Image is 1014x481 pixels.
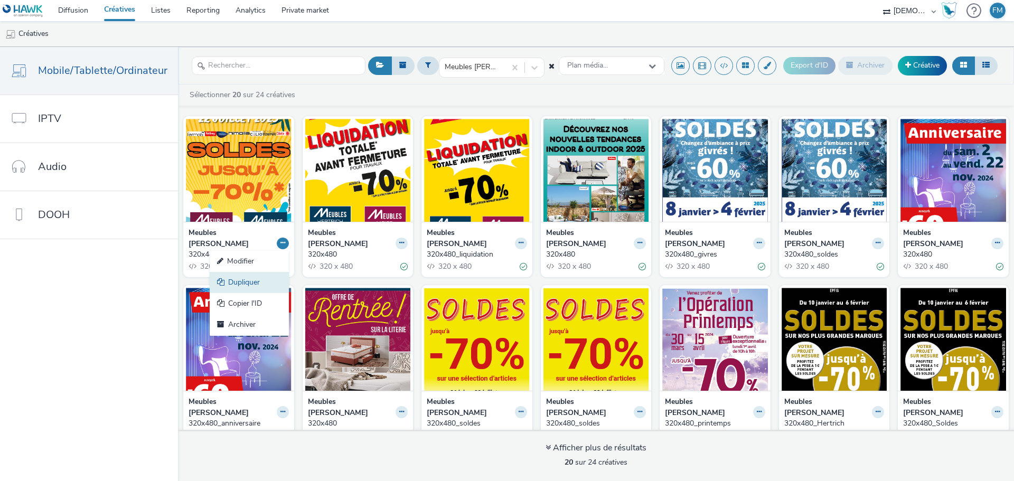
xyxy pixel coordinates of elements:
[427,249,523,260] div: 320x480_liquidation
[546,418,646,429] a: 320x480_soldes
[546,397,632,418] strong: Meubles [PERSON_NAME]
[639,261,646,272] div: Valide
[546,249,642,260] div: 320x480
[546,228,632,249] strong: Meubles [PERSON_NAME]
[903,228,989,249] strong: Meubles [PERSON_NAME]
[189,418,289,429] a: 320x480_anniversaire
[308,418,404,429] div: 320x480
[903,249,999,260] div: 320x480
[784,249,885,260] a: 320x480_soldes
[210,272,289,293] a: Dupliquer
[665,228,750,249] strong: Meubles [PERSON_NAME]
[5,29,16,40] img: mobile
[199,261,233,271] span: 320 x 480
[675,261,710,271] span: 320 x 480
[189,249,285,260] div: 320x480
[308,418,408,429] a: 320x480
[38,63,167,78] span: Mobile/Tablette/Ordinateur
[543,119,649,222] img: 320x480 visual
[784,397,870,418] strong: Meubles [PERSON_NAME]
[308,397,393,418] strong: Meubles [PERSON_NAME]
[903,249,1003,260] a: 320x480
[898,56,947,75] a: Créative
[424,119,530,222] img: 320x480_liquidation visual
[210,251,289,272] a: Modifier
[784,249,880,260] div: 320x480_soldes
[192,56,365,75] input: Rechercher...
[758,261,765,272] div: Valide
[782,288,887,391] img: 320x480_Hertrich visual
[903,418,999,429] div: 320x480_Soldes
[189,228,274,249] strong: Meubles [PERSON_NAME]
[189,397,274,418] strong: Meubles [PERSON_NAME]
[784,418,885,429] a: 320x480_Hertrich
[992,3,1003,18] div: FM
[903,397,989,418] strong: Meubles [PERSON_NAME]
[662,119,768,222] img: 320x480_givres visual
[900,288,1006,391] img: 320x480_Soldes visual
[308,249,408,260] a: 320x480
[996,261,1003,272] div: Valide
[877,261,884,272] div: Valide
[952,56,975,74] button: Grille
[665,249,765,260] a: 320x480_givres
[665,418,761,429] div: 320x480_printemps
[567,61,608,70] span: Plan média...
[308,228,393,249] strong: Meubles [PERSON_NAME]
[903,418,1003,429] a: 320x480_Soldes
[427,249,527,260] a: 320x480_liquidation
[941,2,957,19] img: Hawk Academy
[565,457,627,467] span: sur 24 créatives
[941,2,961,19] a: Hawk Academy
[783,57,835,74] button: Export d'ID
[186,119,292,222] img: 320x480 visual
[305,119,411,222] img: 320x480 visual
[38,159,67,174] span: Audio
[38,111,61,126] span: IPTV
[318,261,353,271] span: 320 x 480
[782,119,887,222] img: 320x480_soldes visual
[308,249,404,260] div: 320x480
[305,288,411,391] img: 320x480 visual
[189,249,289,260] a: 320x480
[543,288,649,391] img: 320x480_soldes visual
[189,90,299,100] a: Sélectionner sur 24 créatives
[546,418,642,429] div: 320x480_soldes
[665,249,761,260] div: 320x480_givres
[427,418,527,429] a: 320x480_soldes
[232,90,241,100] strong: 20
[400,261,408,272] div: Valide
[784,418,880,429] div: 320x480_Hertrich
[557,261,591,271] span: 320 x 480
[424,288,530,391] img: 320x480_soldes visual
[546,442,646,454] div: Afficher plus de résultats
[974,56,998,74] button: Liste
[520,261,527,272] div: Valide
[900,119,1006,222] img: 320x480 visual
[38,207,70,222] span: DOOH
[210,293,289,314] a: Copier l'ID
[795,261,829,271] span: 320 x 480
[3,4,43,17] img: undefined Logo
[437,261,472,271] span: 320 x 480
[546,249,646,260] a: 320x480
[565,457,573,467] strong: 20
[186,288,292,391] img: 320x480_anniversaire visual
[427,228,512,249] strong: Meubles [PERSON_NAME]
[665,397,750,418] strong: Meubles [PERSON_NAME]
[427,418,523,429] div: 320x480_soldes
[914,261,948,271] span: 320 x 480
[427,397,512,418] strong: Meubles [PERSON_NAME]
[662,288,768,391] img: 320x480_printemps visual
[665,418,765,429] a: 320x480_printemps
[210,315,289,336] a: Archiver
[189,418,285,429] div: 320x480_anniversaire
[784,228,870,249] strong: Meubles [PERSON_NAME]
[838,56,893,74] button: Archiver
